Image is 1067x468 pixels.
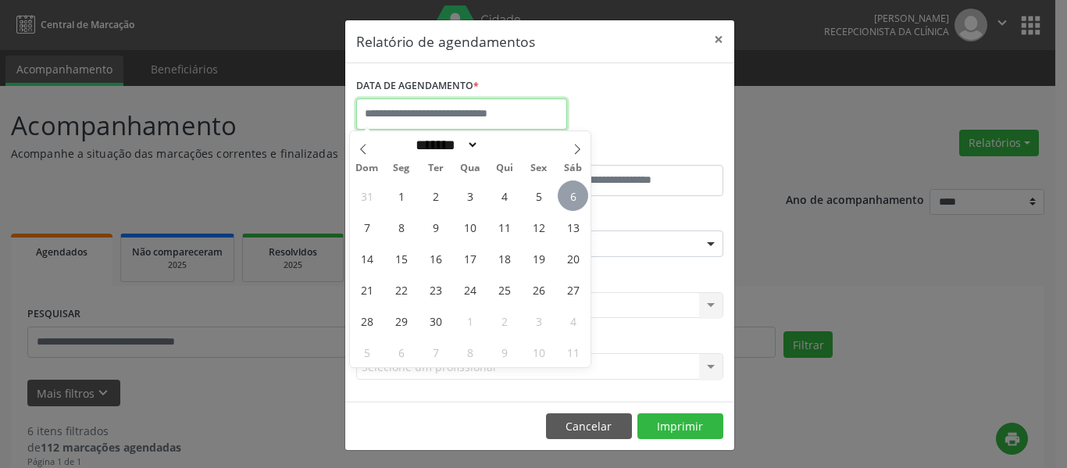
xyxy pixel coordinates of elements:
span: Setembro 15, 2025 [386,243,416,273]
span: Setembro 22, 2025 [386,274,416,305]
span: Setembro 29, 2025 [386,305,416,336]
span: Setembro 2, 2025 [420,180,451,211]
span: Setembro 27, 2025 [558,274,588,305]
span: Outubro 11, 2025 [558,337,588,367]
span: Outubro 7, 2025 [420,337,451,367]
button: Cancelar [546,413,632,440]
span: Seg [384,163,419,173]
span: Dom [350,163,384,173]
span: Setembro 6, 2025 [558,180,588,211]
span: Outubro 8, 2025 [455,337,485,367]
h5: Relatório de agendamentos [356,31,535,52]
span: Setembro 14, 2025 [352,243,382,273]
span: Outubro 9, 2025 [489,337,519,367]
span: Setembro 23, 2025 [420,274,451,305]
span: Setembro 4, 2025 [489,180,519,211]
span: Setembro 19, 2025 [523,243,554,273]
label: DATA DE AGENDAMENTO [356,74,479,98]
span: Qui [487,163,522,173]
span: Setembro 1, 2025 [386,180,416,211]
span: Outubro 2, 2025 [489,305,519,336]
span: Sáb [556,163,591,173]
span: Setembro 30, 2025 [420,305,451,336]
span: Setembro 17, 2025 [455,243,485,273]
span: Setembro 12, 2025 [523,212,554,242]
span: Qua [453,163,487,173]
span: Setembro 20, 2025 [558,243,588,273]
span: Setembro 7, 2025 [352,212,382,242]
span: Setembro 28, 2025 [352,305,382,336]
span: Setembro 3, 2025 [455,180,485,211]
span: Setembro 9, 2025 [420,212,451,242]
span: Outubro 4, 2025 [558,305,588,336]
span: Outubro 3, 2025 [523,305,554,336]
span: Setembro 16, 2025 [420,243,451,273]
span: Setembro 11, 2025 [489,212,519,242]
label: ATÉ [544,141,723,165]
span: Outubro 6, 2025 [386,337,416,367]
span: Setembro 8, 2025 [386,212,416,242]
span: Setembro 25, 2025 [489,274,519,305]
button: Imprimir [637,413,723,440]
span: Setembro 24, 2025 [455,274,485,305]
span: Setembro 21, 2025 [352,274,382,305]
span: Setembro 26, 2025 [523,274,554,305]
span: Ter [419,163,453,173]
span: Setembro 5, 2025 [523,180,554,211]
span: Outubro 10, 2025 [523,337,554,367]
span: Setembro 18, 2025 [489,243,519,273]
span: Setembro 10, 2025 [455,212,485,242]
input: Year [479,137,530,153]
select: Month [410,137,479,153]
button: Close [703,20,734,59]
span: Outubro 5, 2025 [352,337,382,367]
span: Agosto 31, 2025 [352,180,382,211]
span: Sex [522,163,556,173]
span: Outubro 1, 2025 [455,305,485,336]
span: Setembro 13, 2025 [558,212,588,242]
